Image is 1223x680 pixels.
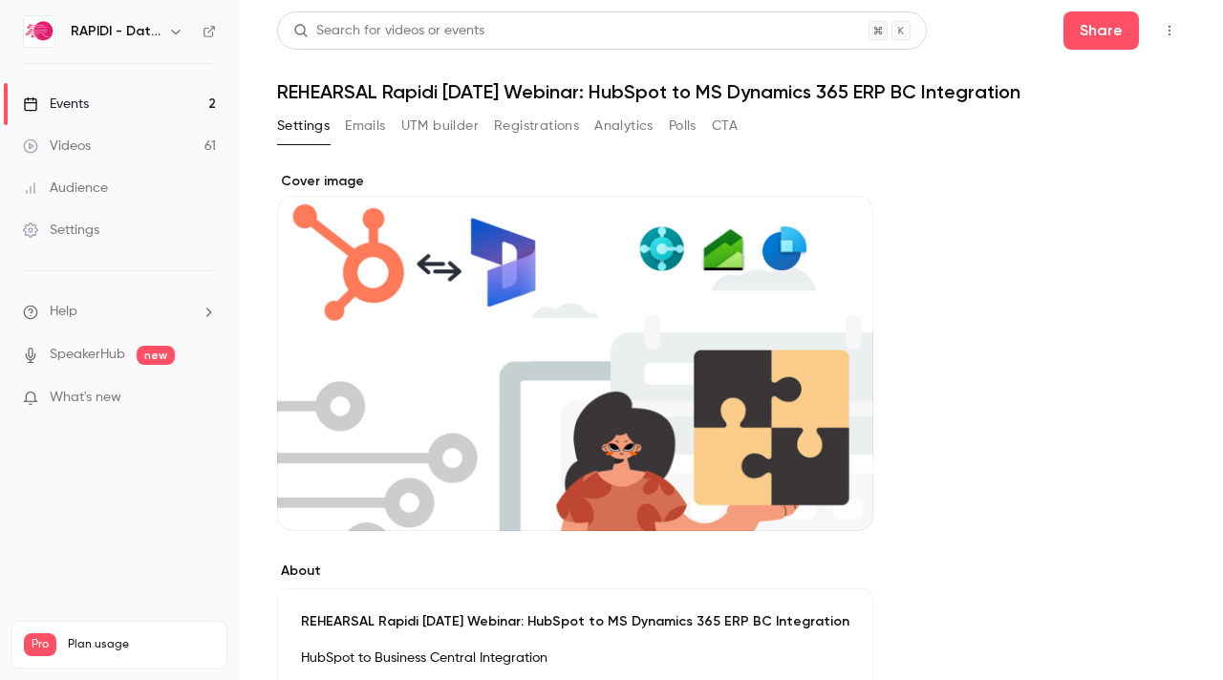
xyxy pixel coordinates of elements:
[68,637,215,652] span: Plan usage
[301,647,849,669] p: HubSpot to Business Central Integration
[277,80,1185,103] h1: REHEARSAL Rapidi [DATE] Webinar: HubSpot to MS Dynamics 365 ERP BC Integration
[594,111,654,141] button: Analytics
[1063,11,1139,50] button: Share
[23,179,108,198] div: Audience
[50,345,125,365] a: SpeakerHub
[494,111,579,141] button: Registrations
[23,137,91,156] div: Videos
[277,172,873,531] section: Cover image
[277,172,873,191] label: Cover image
[277,562,873,581] label: About
[137,346,175,365] span: new
[712,111,738,141] button: CTA
[301,612,849,631] p: REHEARSAL Rapidi [DATE] Webinar: HubSpot to MS Dynamics 365 ERP BC Integration
[345,111,385,141] button: Emails
[24,633,56,656] span: Pro
[50,388,121,408] span: What's new
[669,111,697,141] button: Polls
[23,302,216,322] li: help-dropdown-opener
[50,302,77,322] span: Help
[193,390,216,407] iframe: Noticeable Trigger
[293,21,484,41] div: Search for videos or events
[24,16,54,47] img: RAPIDI - Data Integration Solutions
[401,111,479,141] button: UTM builder
[23,95,89,114] div: Events
[23,221,99,240] div: Settings
[71,22,161,41] h6: RAPIDI - Data Integration Solutions
[277,111,330,141] button: Settings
